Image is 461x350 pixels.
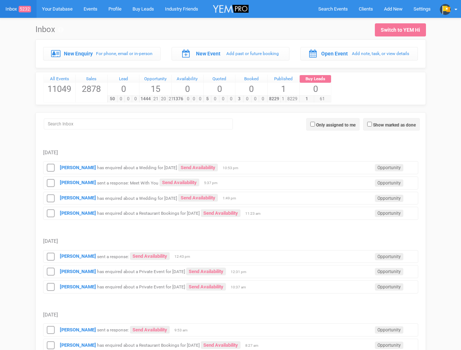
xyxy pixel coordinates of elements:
span: 9:53 am [174,328,193,333]
span: 1 [299,96,314,102]
a: [PERSON_NAME] [60,284,96,289]
span: 10:37 am [231,285,249,290]
span: Clients [359,6,373,12]
span: Opportunity [375,195,403,202]
img: profile.png [440,4,451,15]
span: 1444 [139,96,152,102]
a: New Event Add past or future booking [172,47,289,60]
a: Sales [76,75,107,83]
span: 8229 [267,96,281,102]
a: Booked [235,75,267,83]
span: 12:43 pm [174,254,193,259]
a: Send Availability [186,268,226,275]
span: 15 [139,83,171,95]
span: 0 [227,96,235,102]
span: Opportunity [375,283,403,291]
a: All Events [44,75,76,83]
a: [PERSON_NAME] [60,165,96,170]
span: 1 [268,83,299,95]
label: Show marked as done [373,122,416,128]
span: 5232 [19,6,31,12]
span: 0 [219,96,227,102]
span: 8:27 am [245,343,264,348]
a: Send Availability [201,209,241,217]
span: 0 [243,96,251,102]
span: Opportunity [375,253,403,260]
span: 10:53 pm [223,166,241,171]
small: has enquired about a Wedding for [DATE] [97,165,177,170]
span: 21 [152,96,160,102]
a: Published [268,75,299,83]
span: 5:37 pm [204,180,222,186]
div: Switch to YEM Hi [381,26,420,34]
span: 0 [117,96,125,102]
a: Lead [108,75,139,83]
span: Opportunity [375,164,403,171]
span: 0 [108,83,139,95]
span: Search Events [318,6,348,12]
a: [PERSON_NAME] [60,342,96,348]
a: Opportunity [139,75,171,83]
a: [PERSON_NAME] [60,269,96,274]
a: [PERSON_NAME] [60,253,96,259]
span: 0 [132,96,139,102]
span: Opportunity [375,326,403,334]
span: Opportunity [375,342,403,349]
span: Opportunity [375,210,403,217]
strong: [PERSON_NAME] [60,327,96,332]
span: Opportunity [375,268,403,275]
span: 0 [251,96,260,102]
span: 21 [167,96,175,102]
small: has enquired about a Private Event for [DATE] [97,269,185,274]
span: 61 [314,96,331,102]
small: sent a response: Meet With You [97,180,158,185]
small: has enquired about a Private Event for [DATE] [97,284,185,289]
div: Availability [172,75,203,83]
h5: [DATE] [43,238,418,244]
a: Send Availability [186,283,226,291]
a: Send Availability [178,194,218,202]
a: Send Availability [160,179,199,186]
small: has enquired about a Wedding for [DATE] [97,195,177,201]
span: 0 [185,96,191,102]
small: has enquired about a Restaurant Bookings for [DATE] [97,211,200,216]
span: 12:31 pm [231,269,249,275]
a: [PERSON_NAME] [60,210,96,216]
label: Only assigned to me [316,122,356,128]
span: Add New [384,6,403,12]
span: 8229 [286,96,299,102]
span: 0 [300,83,331,95]
small: Add past or future booking [226,51,279,56]
span: 0 [197,96,203,102]
label: New Event [196,50,220,57]
small: sent a response: [97,327,129,332]
a: Open Event Add note, task, or view details [300,47,418,60]
a: Send Availability [178,164,218,171]
span: 0 [259,96,267,102]
a: Send Availability [130,326,170,334]
small: Add note, task, or view details [352,51,409,56]
a: Quoted [204,75,235,83]
span: 5 [203,96,212,102]
span: 50 [107,96,118,102]
span: 0 [124,96,132,102]
span: 0 [204,83,235,95]
a: [PERSON_NAME] [60,180,96,185]
label: New Enquiry [64,50,93,57]
span: 20 [160,96,168,102]
span: 2878 [76,83,107,95]
a: [PERSON_NAME] [60,195,96,201]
